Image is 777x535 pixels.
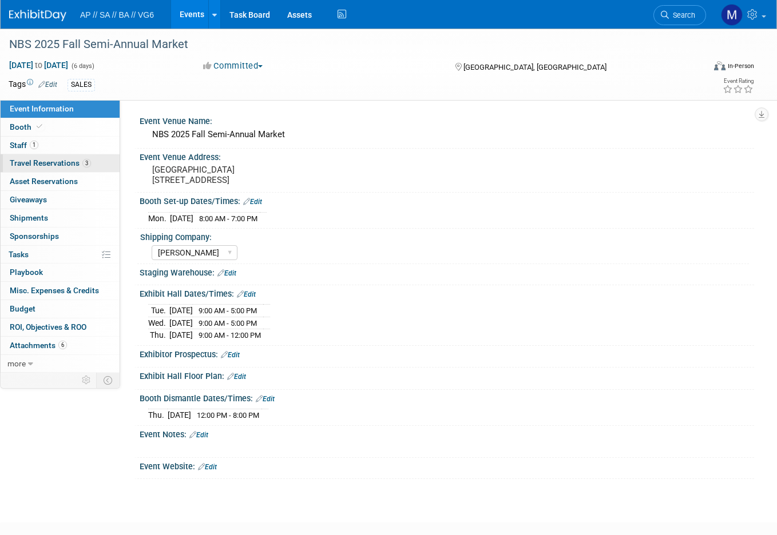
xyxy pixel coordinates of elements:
[37,123,42,130] i: Booth reservation complete
[140,113,754,127] div: Event Venue Name:
[10,177,78,186] span: Asset Reservations
[140,390,754,405] div: Booth Dismantle Dates/Times:
[97,373,120,388] td: Toggle Event Tabs
[10,195,47,204] span: Giveaways
[82,159,91,167] span: 3
[9,10,66,21] img: ExhibitDay
[148,212,170,224] td: Mon.
[140,264,754,279] div: Staging Warehouse:
[140,193,754,207] div: Booth Set-up Dates/Times:
[1,137,120,154] a: Staff1
[1,246,120,263] a: Tasks
[10,267,43,277] span: Playbook
[10,122,45,131] span: Booth
[70,62,94,70] span: (6 days)
[10,322,86,332] span: ROI, Objectives & ROO
[1,154,120,172] a: Travel Reservations3
[1,191,120,209] a: Giveaways
[1,100,120,118] a: Event Information
[10,141,38,150] span: Staff
[148,305,169,317] td: Tue.
[1,300,120,318] a: Budget
[221,351,240,359] a: Edit
[140,229,749,243] div: Shipping Company:
[10,231,59,241] span: Sponsorships
[38,81,57,89] a: Edit
[1,263,120,281] a: Playbook
[1,337,120,354] a: Attachments6
[10,158,91,167] span: Travel Reservations
[237,290,256,298] a: Edit
[1,282,120,300] a: Misc. Expenses & Credits
[169,329,193,341] td: [DATE]
[721,4,743,26] img: Mike Gilmore
[1,118,120,136] a: Booth
[152,165,383,185] pre: [GEOGRAPHIC_DATA] [STREET_ADDRESS]
[7,359,26,368] span: more
[140,368,754,382] div: Exhibit Hall Floor Plan:
[9,60,69,70] span: [DATE] [DATE]
[148,409,168,421] td: Thu.
[10,286,99,295] span: Misc. Expenses & Credits
[30,141,38,149] span: 1
[148,329,169,341] td: Thu.
[1,227,120,245] a: Sponsorships
[9,250,29,259] span: Tasks
[189,431,208,439] a: Edit
[68,79,95,91] div: SALES
[140,285,754,300] div: Exhibit Hall Dates/Times:
[5,34,691,55] div: NBS 2025 Fall Semi-Annual Market
[199,331,261,340] span: 9:00 AM - 12:00 PM
[10,341,67,350] span: Attachments
[1,355,120,373] a: more
[199,306,257,315] span: 9:00 AM - 5:00 PM
[199,60,267,72] button: Committed
[1,173,120,190] a: Asset Reservations
[644,59,754,77] div: Event Format
[80,10,154,19] span: AP // SA // BA // VG6
[140,149,754,163] div: Event Venue Address:
[168,409,191,421] td: [DATE]
[199,319,257,328] span: 9:00 AM - 5:00 PM
[1,209,120,227] a: Shipments
[140,458,754,473] div: Event Website:
[10,213,48,222] span: Shipments
[198,463,217,471] a: Edit
[169,305,193,317] td: [DATE]
[727,62,754,70] div: In-Person
[463,63,606,71] span: [GEOGRAPHIC_DATA], [GEOGRAPHIC_DATA]
[723,78,754,84] div: Event Rating
[199,214,257,223] span: 8:00 AM - 7:00 PM
[669,11,695,19] span: Search
[256,395,275,403] a: Edit
[170,212,193,224] td: [DATE]
[227,373,246,381] a: Edit
[77,373,97,388] td: Personalize Event Tab Strip
[217,269,236,277] a: Edit
[9,78,57,91] td: Tags
[243,198,262,206] a: Edit
[58,341,67,349] span: 6
[148,317,169,329] td: Wed.
[653,5,706,25] a: Search
[140,346,754,361] div: Exhibitor Prospectus:
[140,426,754,441] div: Event Notes:
[197,411,259,420] span: 12:00 PM - 8:00 PM
[33,61,44,70] span: to
[10,104,74,113] span: Event Information
[1,318,120,336] a: ROI, Objectives & ROO
[148,126,746,143] div: NBS 2025 Fall Semi-Annual Market
[714,61,726,70] img: Format-Inperson.png
[169,317,193,329] td: [DATE]
[10,304,35,313] span: Budget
